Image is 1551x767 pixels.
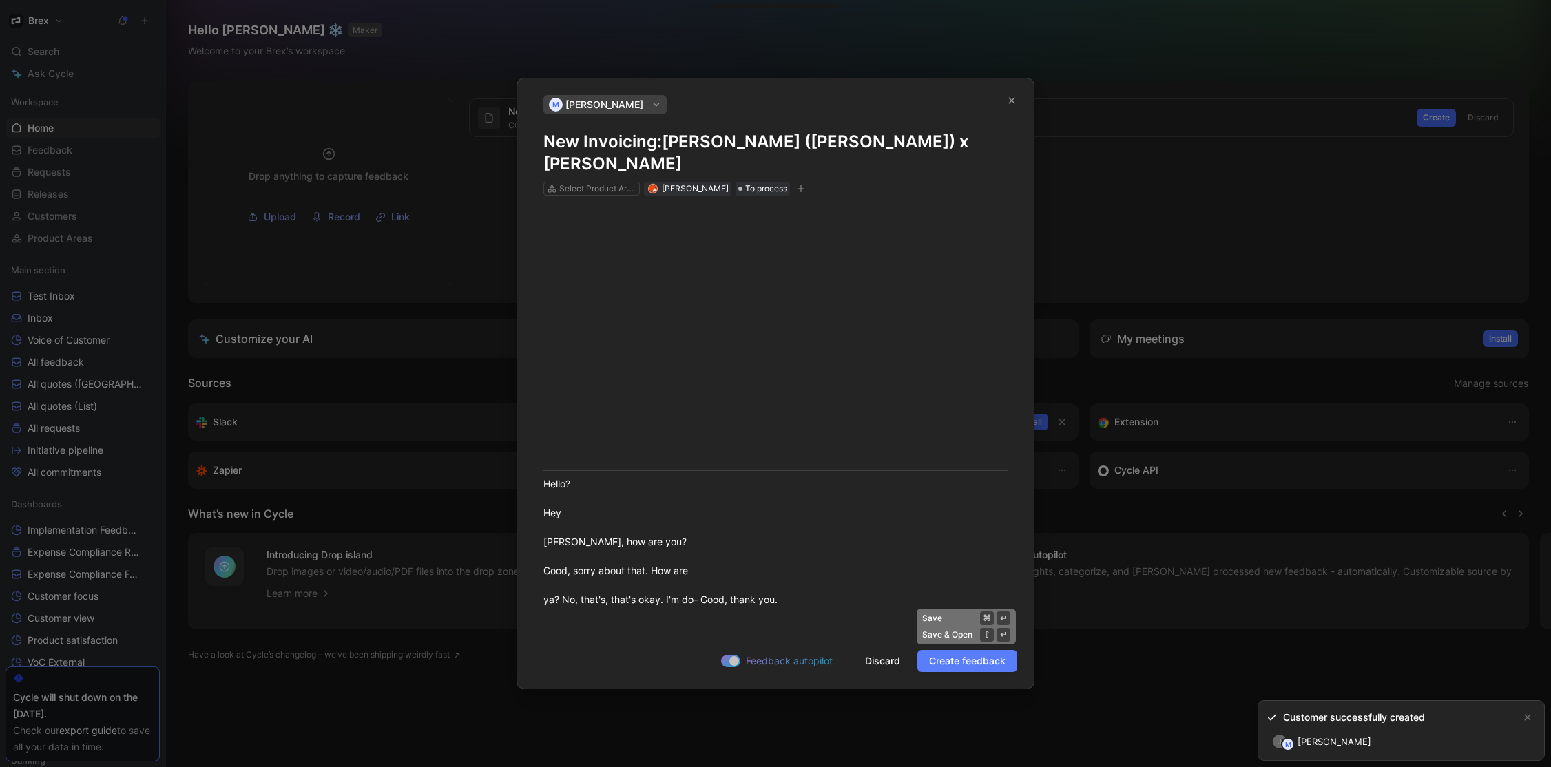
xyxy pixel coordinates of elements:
[865,653,900,669] span: Discard
[565,96,643,113] span: [PERSON_NAME]
[853,650,912,672] button: Discard
[1273,735,1287,748] div: j
[917,650,1017,672] button: Create feedback
[1267,731,1377,752] button: jM[PERSON_NAME]
[543,131,1008,175] h1: New Invoicing:[PERSON_NAME] ([PERSON_NAME]) x [PERSON_NAME]
[717,652,848,670] button: Feedback autopilot
[746,653,833,669] span: Feedback autopilot
[929,653,1006,669] span: Create feedback
[662,183,729,193] span: [PERSON_NAME]
[745,182,787,196] span: To process
[1283,709,1425,726] div: Customer successfully created
[559,182,636,196] div: Select Product Areas
[736,182,790,196] div: To process
[649,185,656,192] img: avatar
[549,98,563,112] div: M
[1282,739,1293,750] div: M
[543,95,667,114] button: M[PERSON_NAME]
